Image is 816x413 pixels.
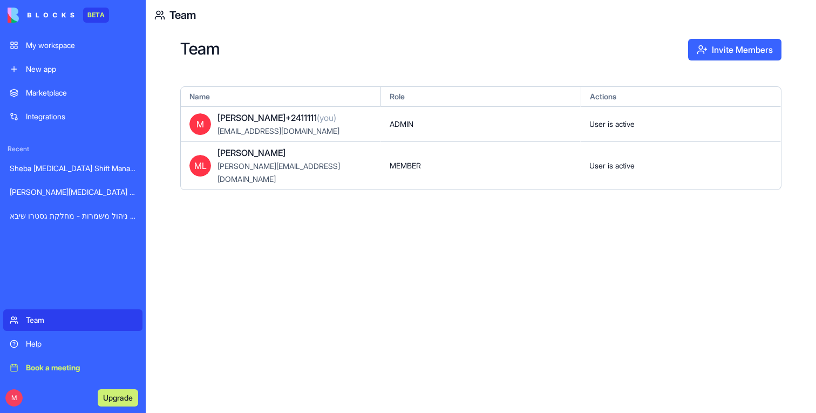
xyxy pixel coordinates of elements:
[26,64,136,75] div: New app
[217,126,339,136] span: [EMAIL_ADDRESS][DOMAIN_NAME]
[3,158,142,179] a: Sheba [MEDICAL_DATA] Shift Management
[10,187,136,198] div: [PERSON_NAME][MEDICAL_DATA] Shift Manager
[181,87,381,106] div: Name
[26,87,136,98] div: Marketplace
[3,333,142,355] a: Help
[581,87,781,106] div: Actions
[189,113,211,135] span: M
[98,392,138,403] a: Upgrade
[3,58,142,80] a: New app
[589,119,635,130] span: User is active
[10,163,136,174] div: Sheba [MEDICAL_DATA] Shift Management
[217,161,340,184] span: [PERSON_NAME][EMAIL_ADDRESS][DOMAIN_NAME]
[3,205,142,227] a: מערכת ניהול משמרות - מחלקת גסטרו שיבא
[3,106,142,127] a: Integrations
[217,146,285,159] span: [PERSON_NAME]
[8,8,109,23] a: BETA
[8,8,74,23] img: logo
[688,39,781,60] button: Invite Members
[189,155,211,177] span: ML
[3,82,142,104] a: Marketplace
[26,40,136,51] div: My workspace
[3,181,142,203] a: [PERSON_NAME][MEDICAL_DATA] Shift Manager
[3,35,142,56] a: My workspace
[390,119,413,130] span: ADMIN
[26,315,136,326] div: Team
[180,39,688,60] h2: Team
[317,112,336,123] span: (you)
[3,357,142,378] a: Book a meeting
[98,389,138,407] button: Upgrade
[589,160,635,171] span: User is active
[26,338,136,349] div: Help
[3,145,142,153] span: Recent
[381,87,581,106] div: Role
[26,362,136,373] div: Book a meeting
[390,160,421,171] span: MEMBER
[5,389,23,407] span: M
[83,8,109,23] div: BETA
[169,8,196,23] a: Team
[10,211,136,221] div: מערכת ניהול משמרות - מחלקת גסטרו שיבא
[26,111,136,122] div: Integrations
[3,309,142,331] a: Team
[217,111,336,124] span: [PERSON_NAME]+2411111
